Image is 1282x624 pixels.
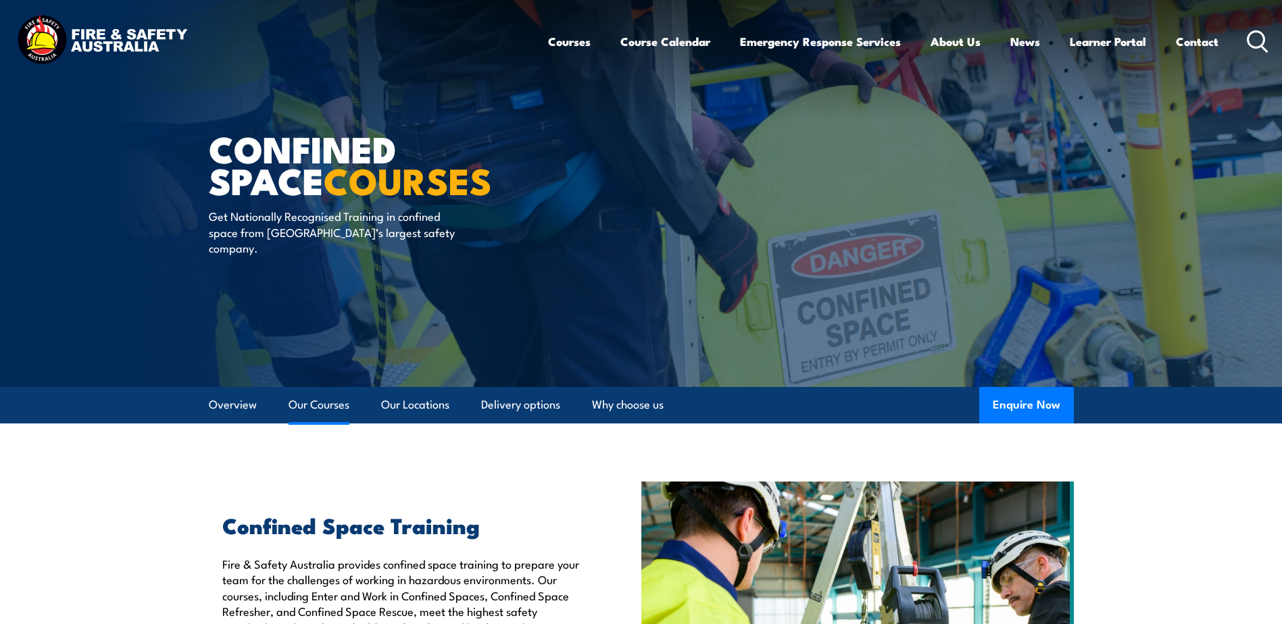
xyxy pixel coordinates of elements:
a: Our Courses [289,387,349,423]
a: Courses [548,24,591,59]
a: Learner Portal [1070,24,1146,59]
a: Emergency Response Services [740,24,901,59]
a: Contact [1176,24,1218,59]
a: Course Calendar [620,24,710,59]
a: News [1010,24,1040,59]
strong: COURSES [324,151,492,207]
button: Enquire Now [979,387,1074,423]
a: About Us [931,24,981,59]
a: Why choose us [592,387,664,423]
a: Overview [209,387,257,423]
a: Our Locations [381,387,449,423]
h1: Confined Space [209,132,543,195]
h2: Confined Space Training [222,515,579,534]
p: Get Nationally Recognised Training in confined space from [GEOGRAPHIC_DATA]’s largest safety comp... [209,208,455,255]
a: Delivery options [481,387,560,423]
